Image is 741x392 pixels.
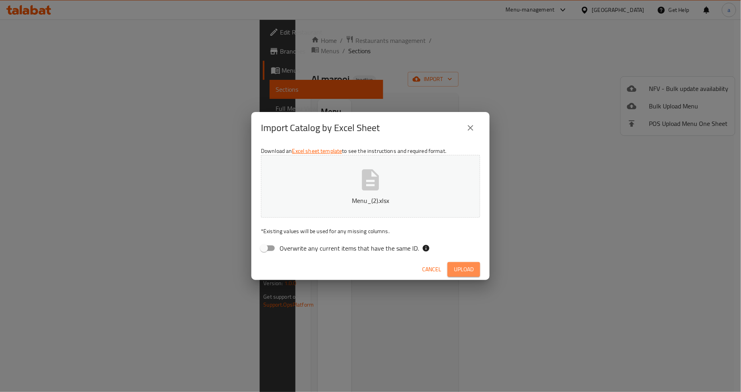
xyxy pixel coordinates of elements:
span: Cancel [422,265,441,274]
p: Existing values will be used for any missing columns. [261,227,480,235]
a: Excel sheet template [292,146,342,156]
button: close [461,118,480,137]
svg: If the overwrite option isn't selected, then the items that match an existing ID will be ignored ... [422,244,430,252]
h2: Import Catalog by Excel Sheet [261,122,380,134]
button: Upload [448,262,480,277]
button: Cancel [419,262,444,277]
p: Menu_(2).xlsx [273,196,468,205]
div: Download an to see the instructions and required format. [251,144,490,259]
span: Upload [454,265,474,274]
span: Overwrite any current items that have the same ID. [280,243,419,253]
button: Menu_(2).xlsx [261,155,480,218]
